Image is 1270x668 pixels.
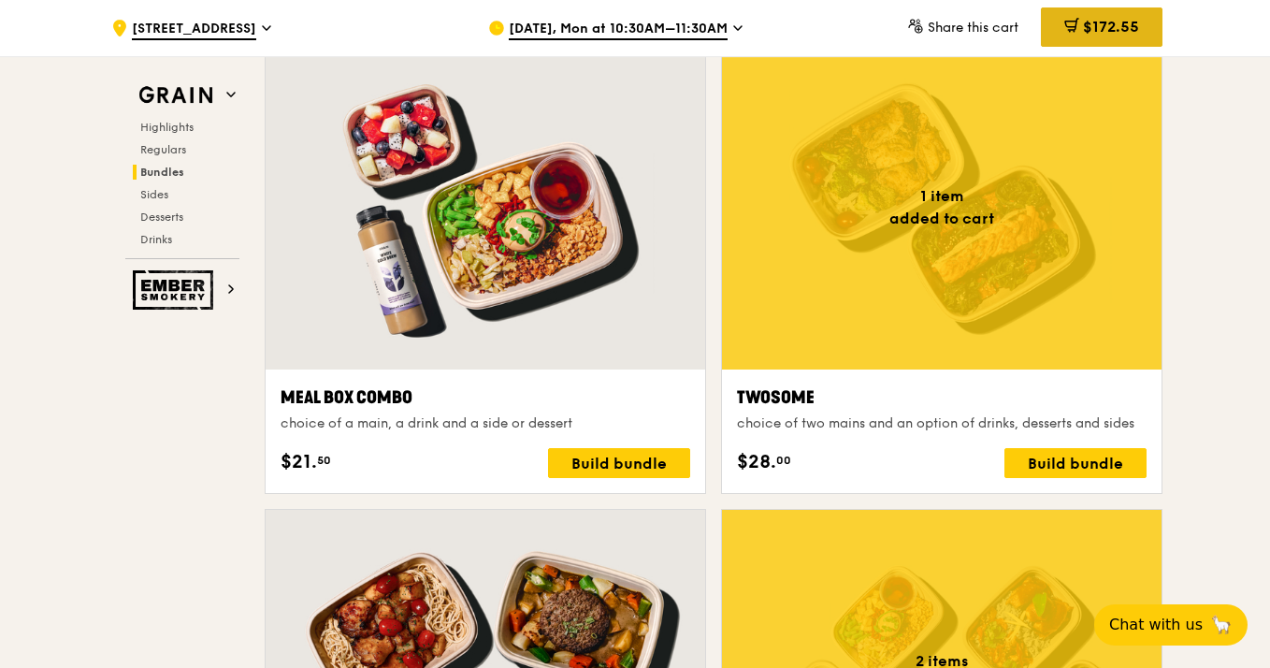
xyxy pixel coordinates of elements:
span: Drinks [140,233,172,246]
span: 🦙 [1210,614,1233,636]
span: [STREET_ADDRESS] [132,20,256,40]
span: Share this cart [928,20,1018,36]
div: choice of a main, a drink and a side or dessert [281,414,690,433]
div: Twosome [737,385,1147,411]
span: $21. [281,448,317,476]
span: [DATE], Mon at 10:30AM–11:30AM [509,20,728,40]
span: Bundles [140,166,184,179]
span: 00 [776,453,791,468]
div: Build bundle [548,448,690,478]
img: Ember Smokery web logo [133,270,219,310]
span: Desserts [140,211,183,224]
span: 50 [317,453,331,468]
div: Build bundle [1004,448,1147,478]
span: Chat with us [1109,614,1203,636]
span: $28. [737,448,776,476]
button: Chat with us🦙 [1094,604,1248,646]
div: choice of two mains and an option of drinks, desserts and sides [737,414,1147,433]
span: $172.55 [1083,18,1139,36]
span: Regulars [140,143,186,156]
span: Sides [140,188,168,201]
img: Grain web logo [133,79,219,112]
span: Highlights [140,121,194,134]
div: Meal Box Combo [281,385,690,411]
